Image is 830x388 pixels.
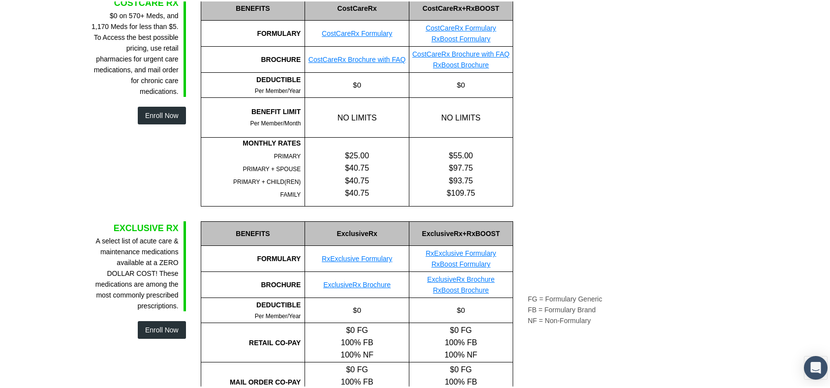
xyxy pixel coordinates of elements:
[305,323,409,335] div: $0 FG
[255,86,301,93] span: Per Member/Year
[409,297,513,321] div: $0
[528,294,602,301] span: FG = Formulary Generic
[427,274,494,282] a: ExclusiveRx Brochure
[305,160,409,173] div: $40.75
[305,71,409,96] div: $0
[409,160,513,173] div: $97.75
[323,279,391,287] a: ExclusiveRx Brochure
[412,49,510,57] a: CostCareRx Brochure with FAQ
[201,73,301,84] div: DEDUCTIBLE
[433,60,489,67] a: RxBoost Brochure
[322,28,392,36] a: CostCareRx Formulary
[409,148,513,160] div: $55.00
[305,297,409,321] div: $0
[322,253,392,261] a: RxExclusive Formulary
[201,375,301,386] div: MAIL ORDER CO-PAY
[409,185,513,198] div: $109.75
[409,220,513,244] div: ExclusiveRx+RxBOOST
[804,355,828,378] div: Open Intercom Messenger
[201,298,301,309] div: DEDUCTIBLE
[305,148,409,160] div: $25.00
[201,220,305,244] div: BENEFITS
[409,173,513,185] div: $93.75
[409,71,513,96] div: $0
[409,96,513,136] div: NO LIMITS
[305,374,409,387] div: 100% FB
[201,19,305,45] div: FORMULARY
[305,185,409,198] div: $40.75
[305,173,409,185] div: $40.75
[243,164,301,171] span: PRIMARY + SPOUSE
[274,151,301,158] span: PRIMARY
[409,335,513,347] div: 100% FB
[138,320,186,337] button: Enroll Now
[201,105,301,116] div: BENEFIT LIMIT
[409,374,513,387] div: 100% FB
[431,259,491,267] a: RxBoost Formulary
[305,96,409,136] div: NO LIMITS
[305,362,409,374] div: $0 FG
[201,244,305,270] div: FORMULARY
[426,248,496,256] a: RxExclusive Formulary
[255,311,301,318] span: Per Member/Year
[409,362,513,374] div: $0 FG
[138,105,186,123] button: Enroll Now
[433,285,489,293] a: RxBoost Brochure
[201,45,305,71] div: BROCHURE
[431,33,491,41] a: RxBoost Formulary
[528,304,596,312] span: FB = Formulary Brand
[305,347,409,359] div: 100% NF
[426,23,496,30] a: CostCareRx Formulary
[305,335,409,347] div: 100% FB
[201,270,305,297] div: BROCHURE
[233,177,301,184] span: PRIMARY + CHILD(REN)
[92,234,179,310] div: A select list of acute care & maintenance medications available at a ZERO DOLLAR COST! These medi...
[92,9,179,95] div: $0 on 570+ Meds, and 1,170 Meds for less than $5. To Access the best possible pricing, use retail...
[409,323,513,335] div: $0 FG
[280,190,301,197] span: FAMILY
[250,119,301,125] span: Per Member/Month
[201,136,301,147] div: MONTHLY RATES
[305,220,409,244] div: ExclusiveRx
[528,315,591,323] span: NF = Non-Formulary
[308,54,406,62] a: CostCareRx Brochure with FAQ
[201,336,301,347] div: RETAIL CO-PAY
[409,347,513,359] div: 100% NF
[92,220,179,234] div: EXCLUSIVE RX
